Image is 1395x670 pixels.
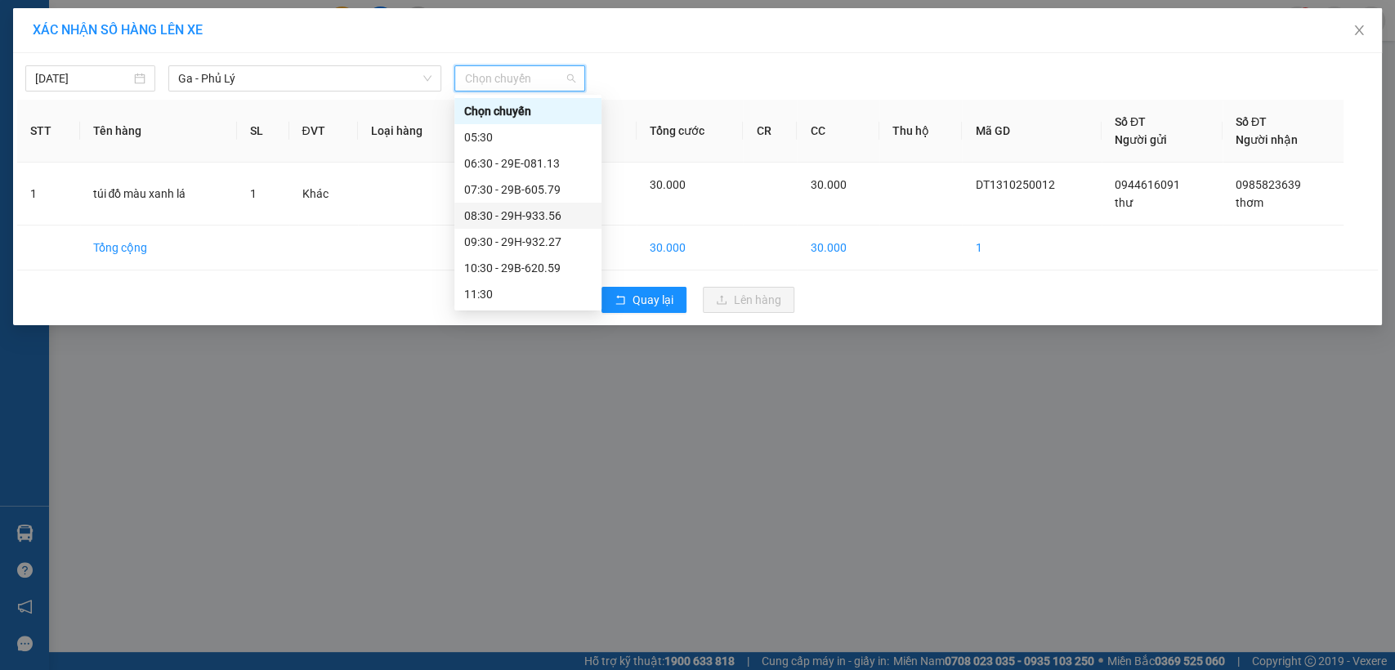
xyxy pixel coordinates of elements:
[423,74,432,83] span: down
[17,100,80,163] th: STT
[454,98,601,124] div: Chọn chuyến
[464,285,592,303] div: 11:30
[289,163,359,226] td: Khác
[250,187,257,200] span: 1
[601,287,686,313] button: rollbackQuay lại
[1336,8,1382,54] button: Close
[633,291,673,309] span: Quay lại
[464,233,592,251] div: 09:30 - 29H-932.27
[464,102,592,120] div: Chọn chuyến
[464,66,575,91] span: Chọn chuyến
[289,100,359,163] th: ĐVT
[615,294,626,307] span: rollback
[358,100,460,163] th: Loại hàng
[464,128,592,146] div: 05:30
[1115,178,1180,191] span: 0944616091
[80,226,238,270] td: Tổng cộng
[80,163,238,226] td: túi đồ màu xanh lá
[464,181,592,199] div: 07:30 - 29B-605.79
[637,226,744,270] td: 30.000
[464,207,592,225] div: 08:30 - 29H-933.56
[35,69,131,87] input: 13/10/2025
[962,226,1101,270] td: 1
[879,100,963,163] th: Thu hộ
[962,100,1101,163] th: Mã GD
[703,287,794,313] button: uploadLên hàng
[810,178,846,191] span: 30.000
[797,226,879,270] td: 30.000
[80,100,238,163] th: Tên hàng
[1236,178,1301,191] span: 0985823639
[650,178,686,191] span: 30.000
[1115,196,1133,209] span: thư
[1236,115,1267,128] span: Số ĐT
[1236,133,1298,146] span: Người nhận
[1236,196,1263,209] span: thơm
[464,154,592,172] div: 06:30 - 29E-081.13
[743,100,797,163] th: CR
[1115,115,1146,128] span: Số ĐT
[637,100,744,163] th: Tổng cước
[1115,133,1167,146] span: Người gửi
[464,259,592,277] div: 10:30 - 29B-620.59
[1353,24,1366,37] span: close
[17,163,80,226] td: 1
[237,100,288,163] th: SL
[33,22,203,38] span: XÁC NHẬN SỐ HÀNG LÊN XE
[975,178,1054,191] span: DT1310250012
[797,100,879,163] th: CC
[178,66,431,91] span: Ga - Phủ Lý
